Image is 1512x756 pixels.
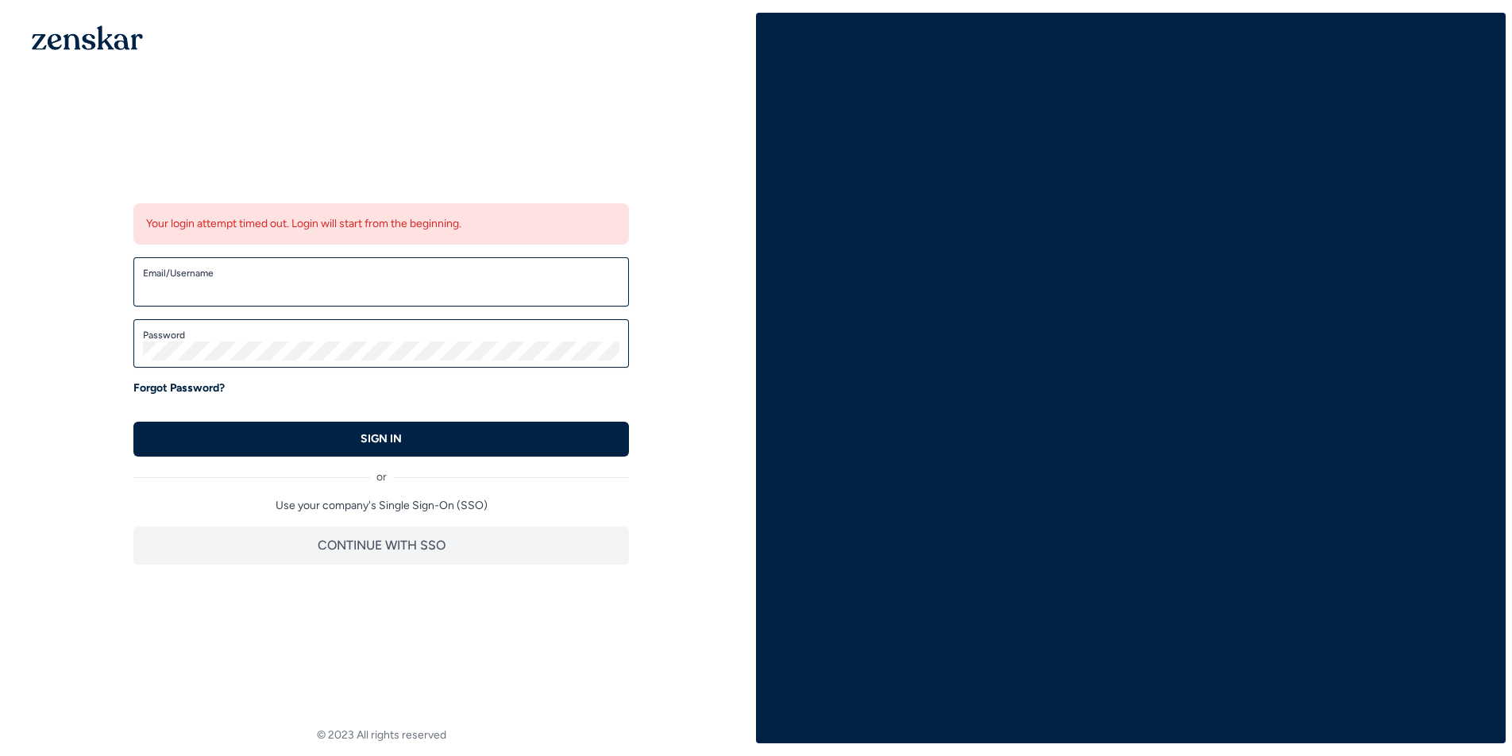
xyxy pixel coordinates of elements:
[143,267,619,280] label: Email/Username
[133,380,225,396] a: Forgot Password?
[133,457,629,485] div: or
[6,727,756,743] footer: © 2023 All rights reserved
[133,526,629,565] button: CONTINUE WITH SSO
[143,329,619,341] label: Password
[32,25,143,50] img: 1OGAJ2xQqyY4LXKgY66KYq0eOWRCkrZdAb3gUhuVAqdWPZE9SRJmCz+oDMSn4zDLXe31Ii730ItAGKgCKgCCgCikA4Av8PJUP...
[361,431,402,447] p: SIGN IN
[133,498,629,514] p: Use your company's Single Sign-On (SSO)
[133,203,629,245] div: Your login attempt timed out. Login will start from the beginning.
[133,422,629,457] button: SIGN IN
